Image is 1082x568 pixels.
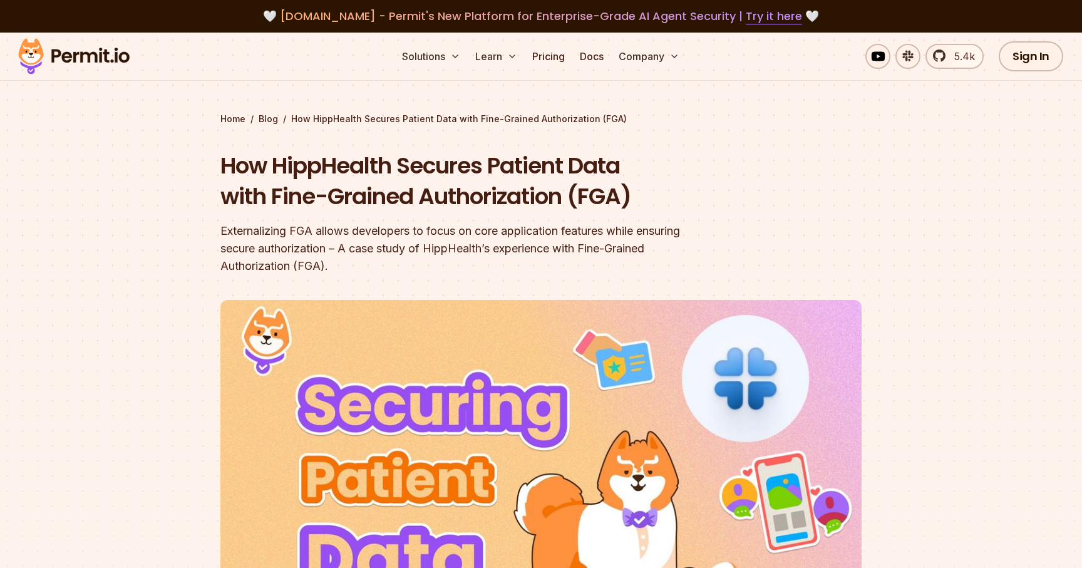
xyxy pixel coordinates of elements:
[925,44,984,69] a: 5.4k
[575,44,609,69] a: Docs
[220,113,862,125] div: / /
[397,44,465,69] button: Solutions
[220,113,245,125] a: Home
[999,41,1063,71] a: Sign In
[947,49,975,64] span: 5.4k
[13,35,135,78] img: Permit logo
[280,8,802,24] span: [DOMAIN_NAME] - Permit's New Platform for Enterprise-Grade AI Agent Security |
[614,44,684,69] button: Company
[259,113,278,125] a: Blog
[527,44,570,69] a: Pricing
[30,8,1052,25] div: 🤍 🤍
[470,44,522,69] button: Learn
[220,222,701,275] div: Externalizing FGA allows developers to focus on core application features while ensuring secure a...
[746,8,802,24] a: Try it here
[220,150,701,212] h1: How HippHealth Secures Patient Data with Fine-Grained Authorization (FGA)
